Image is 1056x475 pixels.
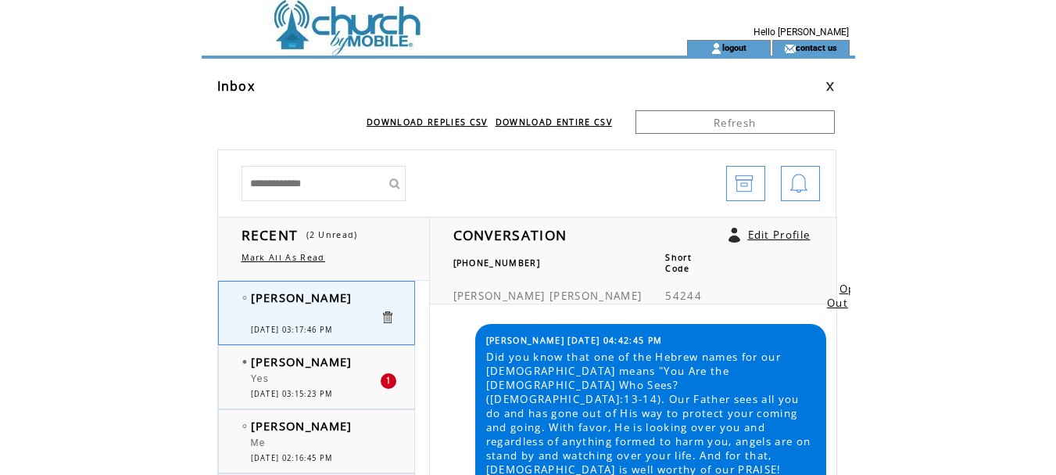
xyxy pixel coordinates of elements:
a: Opt Out [827,282,861,310]
img: bulletEmpty.png [242,424,247,428]
span: Hello [PERSON_NAME] [754,27,849,38]
a: Mark All As Read [242,252,325,263]
span: [PERSON_NAME] [251,290,353,305]
a: DOWNLOAD ENTIRE CSV [496,117,612,128]
a: Click to edit user profile [728,228,740,243]
img: bulletEmpty.png [242,296,247,300]
a: Edit Profile [748,228,811,242]
a: DOWNLOAD REPLIES CSV [367,117,488,128]
span: [PHONE_NUMBER] [453,257,541,268]
span: [PERSON_NAME] [453,289,546,303]
a: Click to delete these messgaes [380,310,395,325]
input: Submit [382,166,406,201]
a: logout [722,42,746,52]
span: 54244 [665,289,702,303]
span: Inbox [217,77,256,95]
span: Yes [251,373,270,384]
span: [PERSON_NAME] [251,354,353,369]
img: bulletFull.png [242,360,247,364]
span: (2 Unread) [306,229,358,240]
span: [PERSON_NAME] [DATE] 04:42:45 PM [486,335,663,346]
img: account_icon.gif [711,42,722,55]
span: Short Code [665,252,692,274]
a: contact us [796,42,837,52]
img: archive.png [735,167,754,202]
span: CONVERSATION [453,225,567,244]
span: [DATE] 02:16:45 PM [251,453,333,463]
img: bell.png [789,167,808,202]
span: [PERSON_NAME] [251,418,353,434]
div: 1 [381,373,396,389]
span: [DATE] 03:17:46 PM [251,325,333,335]
img: contact_us_icon.gif [784,42,796,55]
a: Refresh [635,110,835,134]
span: RECENT [242,225,299,244]
span: Me [251,437,266,448]
span: [DATE] 03:15:23 PM [251,389,333,399]
span: [PERSON_NAME] [549,289,642,303]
